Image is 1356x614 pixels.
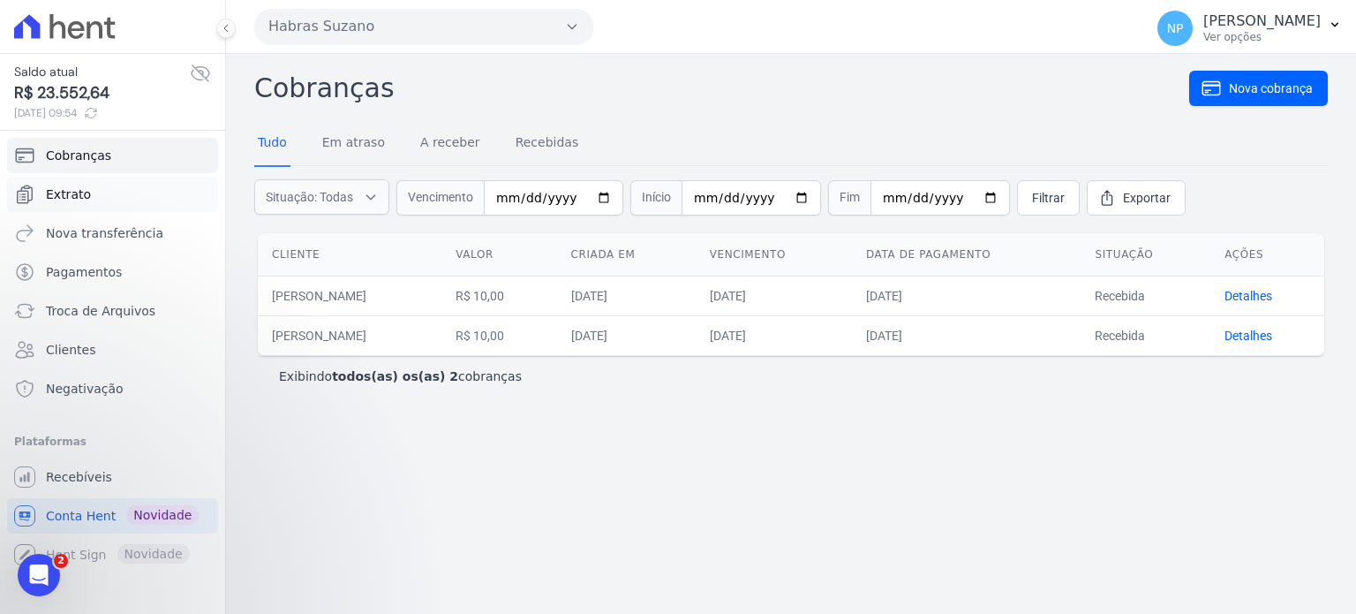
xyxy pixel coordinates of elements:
a: Extrato [7,177,218,212]
td: [DATE] [696,276,852,315]
span: Exportar [1123,189,1171,207]
td: [DATE] [557,276,696,315]
span: Cobranças [46,147,111,164]
p: [PERSON_NAME] [1203,12,1321,30]
a: Clientes [7,332,218,368]
a: Pagamentos [7,254,218,290]
span: Nova transferência [46,224,163,242]
span: NP [1167,22,1184,34]
span: Início [630,180,682,216]
a: Nova transferência [7,216,218,251]
span: Filtrar [1032,189,1065,207]
button: Situação: Todas [254,179,389,215]
span: Vencimento [396,180,484,216]
b: todos(as) os(as) 2 [332,369,458,383]
p: Exibindo cobranças [279,368,522,385]
th: Vencimento [696,233,852,277]
button: Habras Suzano [254,9,593,44]
td: [DATE] [852,276,1081,315]
th: Situação [1081,233,1210,277]
span: Conta Hent [46,507,116,525]
a: Tudo [254,121,290,167]
span: Extrato [46,186,91,203]
a: A receber [417,121,484,167]
a: Recebidas [512,121,583,167]
a: Conta Hent Novidade [7,498,218,534]
p: Ver opções [1203,30,1321,44]
span: Fim [828,180,870,216]
span: Troca de Arquivos [46,302,155,320]
td: Recebida [1081,276,1210,315]
span: Situação: Todas [266,188,353,206]
th: Valor [441,233,556,277]
td: [PERSON_NAME] [258,315,441,355]
th: Data de pagamento [852,233,1081,277]
span: Clientes [46,341,95,359]
a: Detalhes [1224,329,1272,343]
span: R$ 23.552,64 [14,81,190,105]
span: Saldo atual [14,63,190,81]
th: Ações [1210,233,1324,277]
td: R$ 10,00 [441,315,556,355]
button: NP [PERSON_NAME] Ver opções [1143,4,1356,53]
span: Negativação [46,380,124,398]
span: Nova cobrança [1229,80,1313,97]
a: Em atraso [319,121,388,167]
td: [DATE] [852,315,1081,355]
a: Recebíveis [7,459,218,495]
td: R$ 10,00 [441,276,556,315]
th: Cliente [258,233,441,277]
a: Nova cobrança [1189,71,1328,106]
a: Negativação [7,371,218,406]
a: Cobranças [7,138,218,173]
nav: Sidebar [14,138,211,572]
th: Criada em [557,233,696,277]
span: Pagamentos [46,263,122,281]
span: [DATE] 09:54 [14,105,190,121]
h2: Cobranças [254,68,1189,108]
td: [DATE] [696,315,852,355]
td: [DATE] [557,315,696,355]
iframe: Intercom live chat [18,554,60,596]
span: Novidade [126,505,199,525]
a: Exportar [1087,180,1186,216]
a: Detalhes [1224,289,1272,303]
td: Recebida [1081,315,1210,355]
a: Filtrar [1017,180,1080,216]
a: Troca de Arquivos [7,293,218,329]
td: [PERSON_NAME] [258,276,441,315]
span: Recebíveis [46,468,112,486]
span: 2 [54,554,68,568]
div: Plataformas [14,431,211,452]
